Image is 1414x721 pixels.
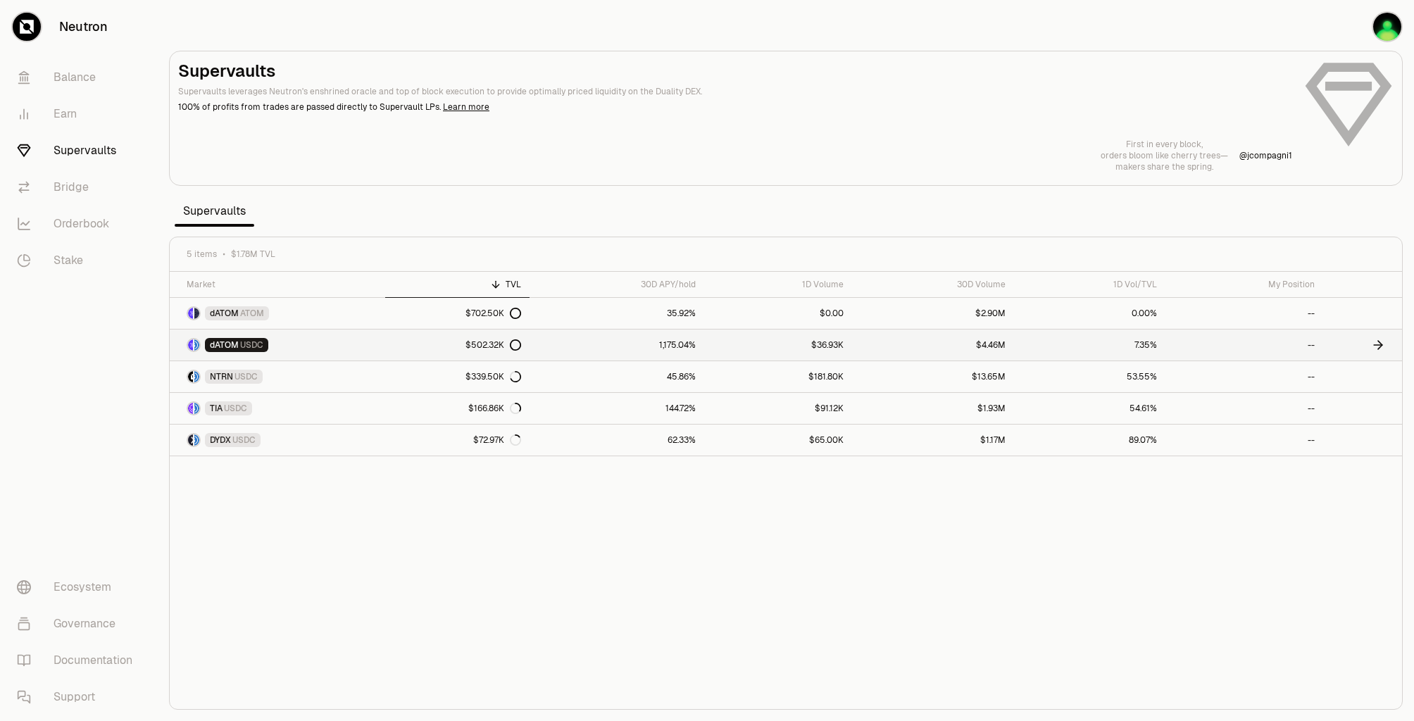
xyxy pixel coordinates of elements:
a: 53.55% [1014,361,1166,392]
p: makers share the spring. [1101,161,1228,173]
div: 1D Volume [713,279,844,290]
img: dATOM Logo [188,339,193,351]
img: USDC Logo [194,403,199,414]
a: $0.00 [704,298,852,329]
span: USDC [232,434,256,446]
a: Ecosystem [6,569,152,606]
a: Documentation [6,642,152,679]
img: USDC Logo [194,434,199,446]
span: 5 items [187,249,217,260]
a: Supervaults [6,132,152,169]
div: TVL [394,279,522,290]
p: Supervaults leverages Neutron's enshrined oracle and top of block execution to provide optimally ... [178,85,1292,98]
p: @ jcompagni1 [1239,150,1292,161]
a: Bridge [6,169,152,206]
img: NTRN Logo [188,371,193,382]
img: USDC Logo [194,371,199,382]
span: dATOM [210,308,239,319]
a: Governance [6,606,152,642]
a: TIA LogoUSDC LogoTIAUSDC [170,393,385,424]
span: ATOM [240,308,264,319]
p: 100% of profits from trades are passed directly to Supervault LPs. [178,101,1292,113]
a: $13.65M [852,361,1014,392]
a: 7.35% [1014,330,1166,360]
span: dATOM [210,339,239,351]
a: $339.50K [385,361,530,392]
a: -- [1165,330,1323,360]
a: $65.00K [704,425,852,456]
span: NTRN [210,371,233,382]
a: @jcompagni1 [1239,150,1292,161]
img: USDC Logo [194,339,199,351]
a: 62.33% [530,425,704,456]
div: $502.32K [465,339,521,351]
div: 1D Vol/TVL [1022,279,1158,290]
a: Balance [6,59,152,96]
a: 35.92% [530,298,704,329]
a: 89.07% [1014,425,1166,456]
img: dATOM Logo [188,308,193,319]
a: Orderbook [6,206,152,242]
div: $339.50K [465,371,521,382]
img: ATOM Logo [194,308,199,319]
div: Market [187,279,377,290]
a: $181.80K [704,361,852,392]
a: Stake [6,242,152,279]
a: $502.32K [385,330,530,360]
a: $4.46M [852,330,1014,360]
span: TIA [210,403,223,414]
span: USDC [234,371,258,382]
a: 54.61% [1014,393,1166,424]
span: Supervaults [175,197,254,225]
p: First in every block, [1101,139,1228,150]
div: 30D Volume [861,279,1006,290]
a: 0.00% [1014,298,1166,329]
img: DYDX Logo [188,434,193,446]
span: $1.78M TVL [231,249,275,260]
a: Learn more [443,101,489,113]
a: $91.12K [704,393,852,424]
div: My Position [1174,279,1315,290]
a: DYDX LogoUSDC LogoDYDXUSDC [170,425,385,456]
a: $36.93K [704,330,852,360]
a: $166.86K [385,393,530,424]
p: orders bloom like cherry trees— [1101,150,1228,161]
span: USDC [240,339,263,351]
a: NTRN LogoUSDC LogoNTRNUSDC [170,361,385,392]
a: 45.86% [530,361,704,392]
span: DYDX [210,434,231,446]
img: jushiung112 [1373,13,1401,41]
a: -- [1165,361,1323,392]
img: TIA Logo [188,403,193,414]
a: -- [1165,298,1323,329]
a: First in every block,orders bloom like cherry trees—makers share the spring. [1101,139,1228,173]
a: 144.72% [530,393,704,424]
a: $1.93M [852,393,1014,424]
a: Earn [6,96,152,132]
a: $72.97K [385,425,530,456]
a: 1,175.04% [530,330,704,360]
a: $702.50K [385,298,530,329]
div: $72.97K [473,434,521,446]
a: -- [1165,425,1323,456]
a: -- [1165,393,1323,424]
a: Support [6,679,152,715]
div: $166.86K [468,403,521,414]
a: dATOM LogoATOM LogodATOMATOM [170,298,385,329]
span: USDC [224,403,247,414]
a: dATOM LogoUSDC LogodATOMUSDC [170,330,385,360]
a: $1.17M [852,425,1014,456]
h2: Supervaults [178,60,1292,82]
div: $702.50K [465,308,521,319]
a: $2.90M [852,298,1014,329]
div: 30D APY/hold [538,279,696,290]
